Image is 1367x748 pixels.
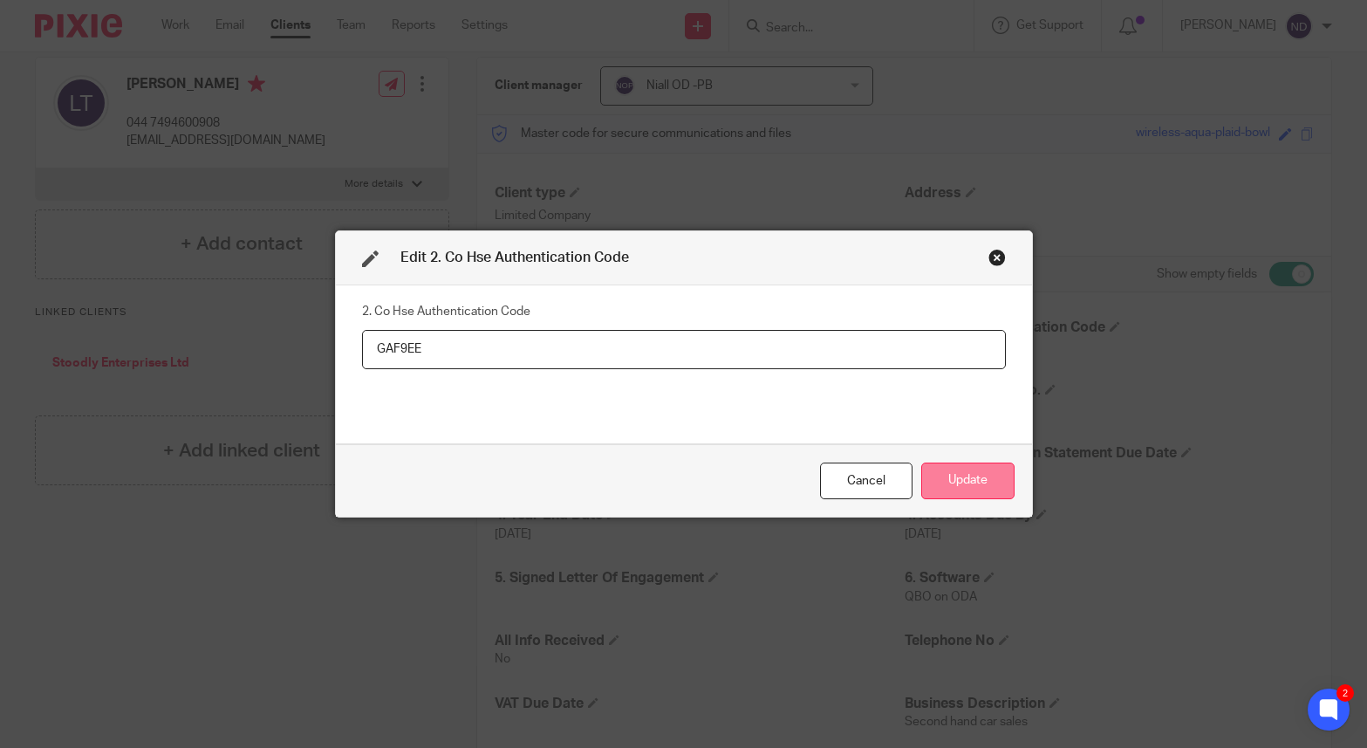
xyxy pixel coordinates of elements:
div: Close this dialog window [820,463,912,500]
button: Update [921,463,1015,500]
span: Edit 2. Co Hse Authentication Code [400,250,629,264]
input: 2. Co Hse Authentication Code [362,330,1006,369]
div: Close this dialog window [988,249,1006,266]
div: 2 [1336,684,1354,702]
label: 2. Co Hse Authentication Code [362,303,530,320]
